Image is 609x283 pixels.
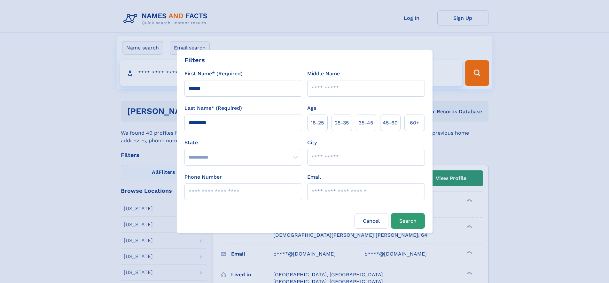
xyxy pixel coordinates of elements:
label: Last Name* (Required) [184,104,242,112]
label: Phone Number [184,173,222,181]
span: 35‑45 [359,119,373,127]
label: Age [307,104,316,112]
label: First Name* (Required) [184,70,243,78]
label: Email [307,173,321,181]
span: 18‑25 [311,119,324,127]
label: Middle Name [307,70,340,78]
span: 25‑35 [335,119,349,127]
label: State [184,139,302,146]
button: Search [391,213,425,229]
span: 45‑60 [383,119,398,127]
label: Cancel [355,213,388,229]
span: 60+ [410,119,419,127]
label: City [307,139,317,146]
div: Filters [184,55,205,65]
